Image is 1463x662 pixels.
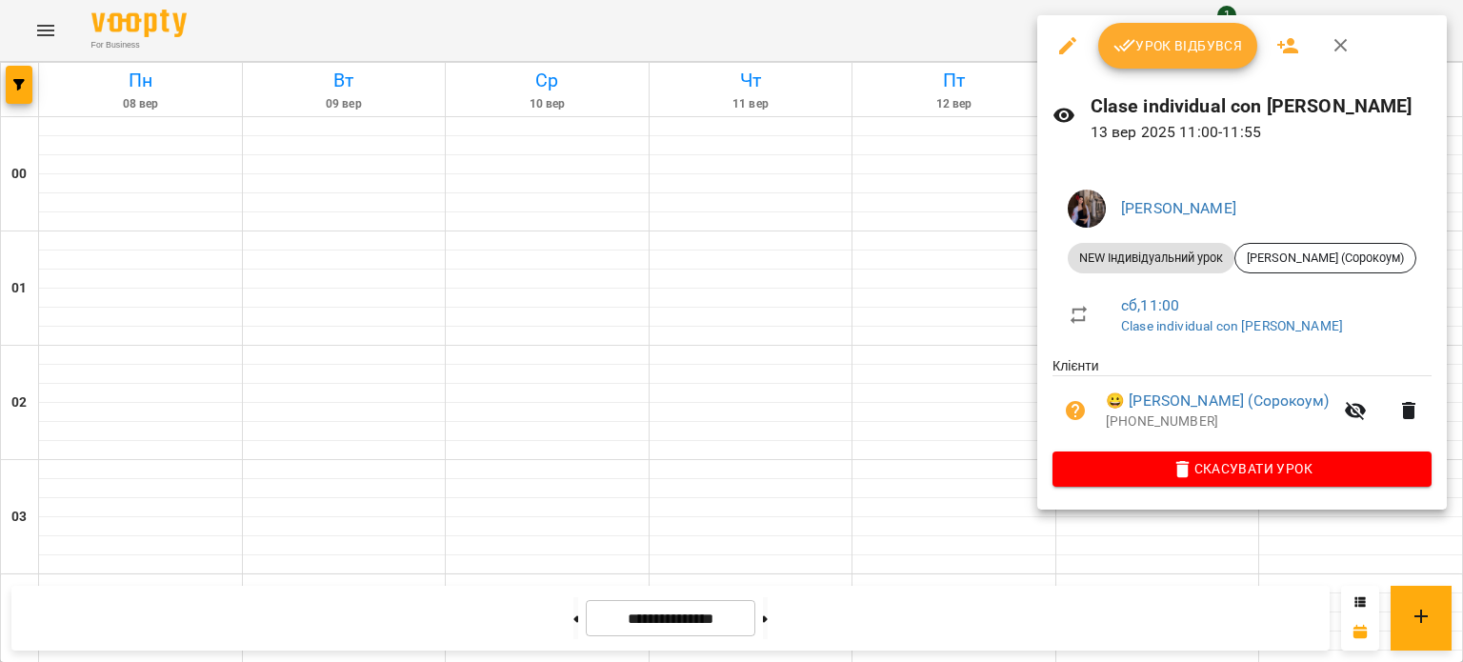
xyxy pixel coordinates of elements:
[1052,451,1432,486] button: Скасувати Урок
[1052,356,1432,451] ul: Клієнти
[1091,121,1432,144] p: 13 вер 2025 11:00 - 11:55
[1121,296,1179,314] a: сб , 11:00
[1235,250,1415,267] span: [PERSON_NAME] (Сорокоум)
[1068,250,1234,267] span: NEW Індивідуальний урок
[1106,390,1329,412] a: 😀 [PERSON_NAME] (Сорокоум)
[1091,91,1432,121] h6: Clase individual con [PERSON_NAME]
[1106,412,1333,431] p: [PHONE_NUMBER]
[1068,190,1106,228] img: 8d3efba7e3fbc8ec2cfbf83b777fd0d7.JPG
[1113,34,1243,57] span: Урок відбувся
[1068,457,1416,480] span: Скасувати Урок
[1121,199,1236,217] a: [PERSON_NAME]
[1052,388,1098,433] button: Візит ще не сплачено. Додати оплату?
[1234,243,1416,273] div: [PERSON_NAME] (Сорокоум)
[1098,23,1258,69] button: Урок відбувся
[1121,318,1343,333] a: Clase individual con [PERSON_NAME]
